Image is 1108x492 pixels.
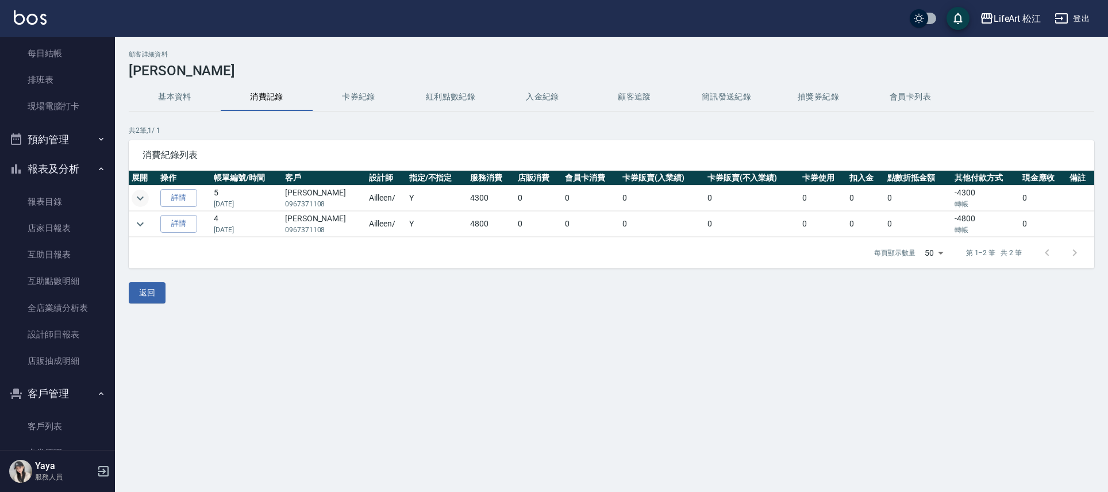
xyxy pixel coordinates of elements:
[955,199,1017,209] p: 轉帳
[847,186,884,211] td: 0
[5,67,110,93] a: 排班表
[211,186,282,211] td: 5
[129,83,221,111] button: 基本資料
[467,186,515,211] td: 4300
[515,171,563,186] th: 店販消費
[5,189,110,215] a: 報表目錄
[211,212,282,237] td: 4
[620,186,705,211] td: 0
[5,125,110,155] button: 預約管理
[5,440,110,466] a: 卡券管理
[955,225,1017,235] p: 轉帳
[313,83,405,111] button: 卡券紀錄
[620,171,705,186] th: 卡券販賣(入業績)
[515,212,563,237] td: 0
[975,7,1046,30] button: LifeArt 松江
[884,186,952,211] td: 0
[5,215,110,241] a: 店家日報表
[884,212,952,237] td: 0
[994,11,1041,26] div: LifeArt 松江
[129,63,1094,79] h3: [PERSON_NAME]
[562,186,620,211] td: 0
[160,189,197,207] a: 詳情
[5,40,110,67] a: 每日結帳
[221,83,313,111] button: 消費記錄
[9,460,32,483] img: Person
[405,83,497,111] button: 紅利點數紀錄
[5,93,110,120] a: 現場電腦打卡
[214,199,279,209] p: [DATE]
[1019,186,1067,211] td: 0
[5,413,110,440] a: 客戶列表
[847,171,884,186] th: 扣入金
[282,171,366,186] th: 客戶
[5,154,110,184] button: 報表及分析
[799,186,847,211] td: 0
[5,268,110,294] a: 互助點數明細
[129,282,166,303] button: 返回
[5,241,110,268] a: 互助日報表
[588,83,680,111] button: 顧客追蹤
[214,225,279,235] p: [DATE]
[406,171,467,186] th: 指定/不指定
[772,83,864,111] button: 抽獎券紀錄
[884,171,952,186] th: 點數折抵金額
[282,186,366,211] td: [PERSON_NAME]
[705,171,799,186] th: 卡券販賣(不入業績)
[132,216,149,233] button: expand row
[1019,212,1067,237] td: 0
[5,348,110,374] a: 店販抽成明細
[143,149,1080,161] span: 消費紀錄列表
[157,171,211,186] th: 操作
[874,248,915,258] p: 每頁顯示數量
[1067,171,1094,186] th: 備註
[366,171,406,186] th: 設計師
[467,212,515,237] td: 4800
[5,295,110,321] a: 全店業績分析表
[160,215,197,233] a: 詳情
[952,212,1019,237] td: -4800
[129,125,1094,136] p: 共 2 筆, 1 / 1
[705,186,799,211] td: 0
[947,7,969,30] button: save
[562,171,620,186] th: 會員卡消費
[562,212,620,237] td: 0
[1019,171,1067,186] th: 現金應收
[406,186,467,211] td: Y
[680,83,772,111] button: 簡訊發送紀錄
[282,212,366,237] td: [PERSON_NAME]
[35,460,94,472] h5: Yaya
[705,212,799,237] td: 0
[799,171,847,186] th: 卡券使用
[5,379,110,409] button: 客戶管理
[285,199,363,209] p: 0967371108
[129,51,1094,58] h2: 顧客詳細資料
[620,212,705,237] td: 0
[920,237,948,268] div: 50
[129,171,157,186] th: 展開
[952,171,1019,186] th: 其他付款方式
[14,10,47,25] img: Logo
[35,472,94,482] p: 服務人員
[799,212,847,237] td: 0
[5,321,110,348] a: 設計師日報表
[211,171,282,186] th: 帳單編號/時間
[467,171,515,186] th: 服務消費
[406,212,467,237] td: Y
[847,212,884,237] td: 0
[952,186,1019,211] td: -4300
[497,83,588,111] button: 入金紀錄
[285,225,363,235] p: 0967371108
[366,212,406,237] td: Ailleen /
[966,248,1022,258] p: 第 1–2 筆 共 2 筆
[366,186,406,211] td: Ailleen /
[864,83,956,111] button: 會員卡列表
[1050,8,1094,29] button: 登出
[515,186,563,211] td: 0
[132,190,149,207] button: expand row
